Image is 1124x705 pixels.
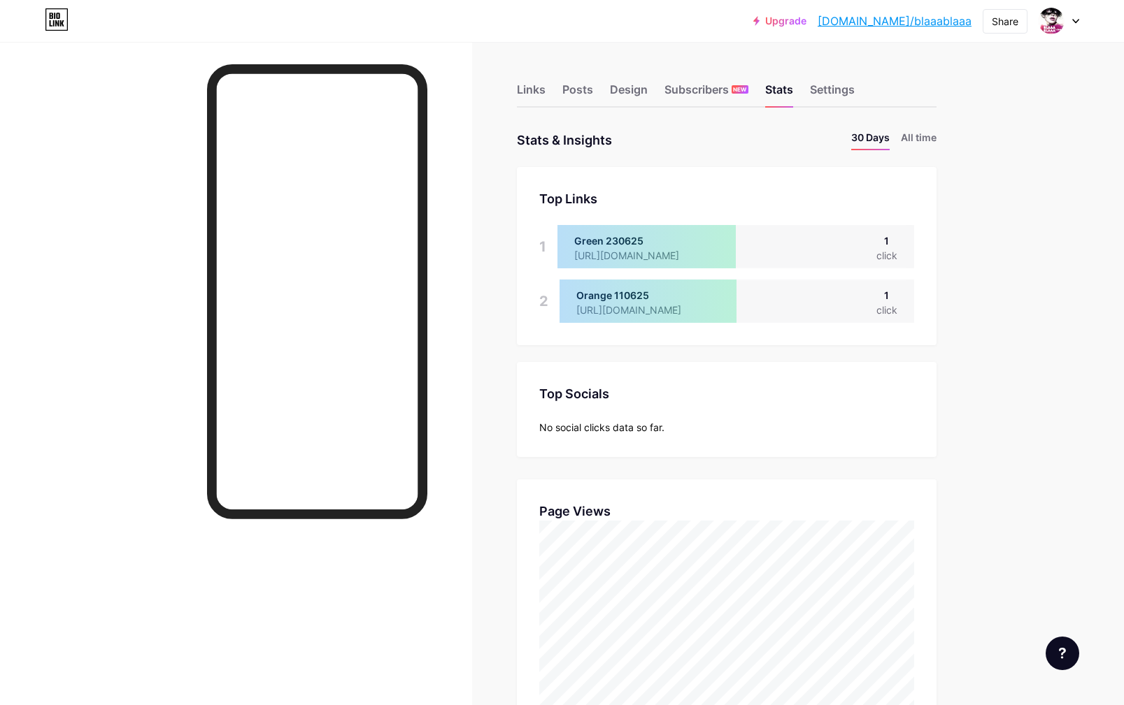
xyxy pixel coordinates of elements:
div: Design [610,81,648,106]
div: Page Views [539,502,914,521]
div: 1 [539,225,546,268]
div: click [876,248,897,263]
li: All time [901,130,937,150]
div: Top Socials [539,384,914,403]
div: Posts [562,81,593,106]
img: blaaablaaa [1038,8,1065,34]
div: Settings [810,81,855,106]
div: Stats [765,81,793,106]
a: Upgrade [753,15,806,27]
div: Share [992,14,1018,29]
div: click [876,303,897,317]
div: Links [517,81,546,106]
div: No social clicks data so far. [539,420,914,435]
span: NEW [733,85,746,94]
div: 2 [539,279,548,323]
div: 1 [876,233,897,248]
div: 1 [876,288,897,303]
a: [DOMAIN_NAME]/blaaablaaa [818,13,972,29]
div: Top Links [539,189,914,208]
li: 30 Days [851,130,890,150]
div: Subscribers [664,81,748,106]
div: Stats & Insights [517,130,612,150]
